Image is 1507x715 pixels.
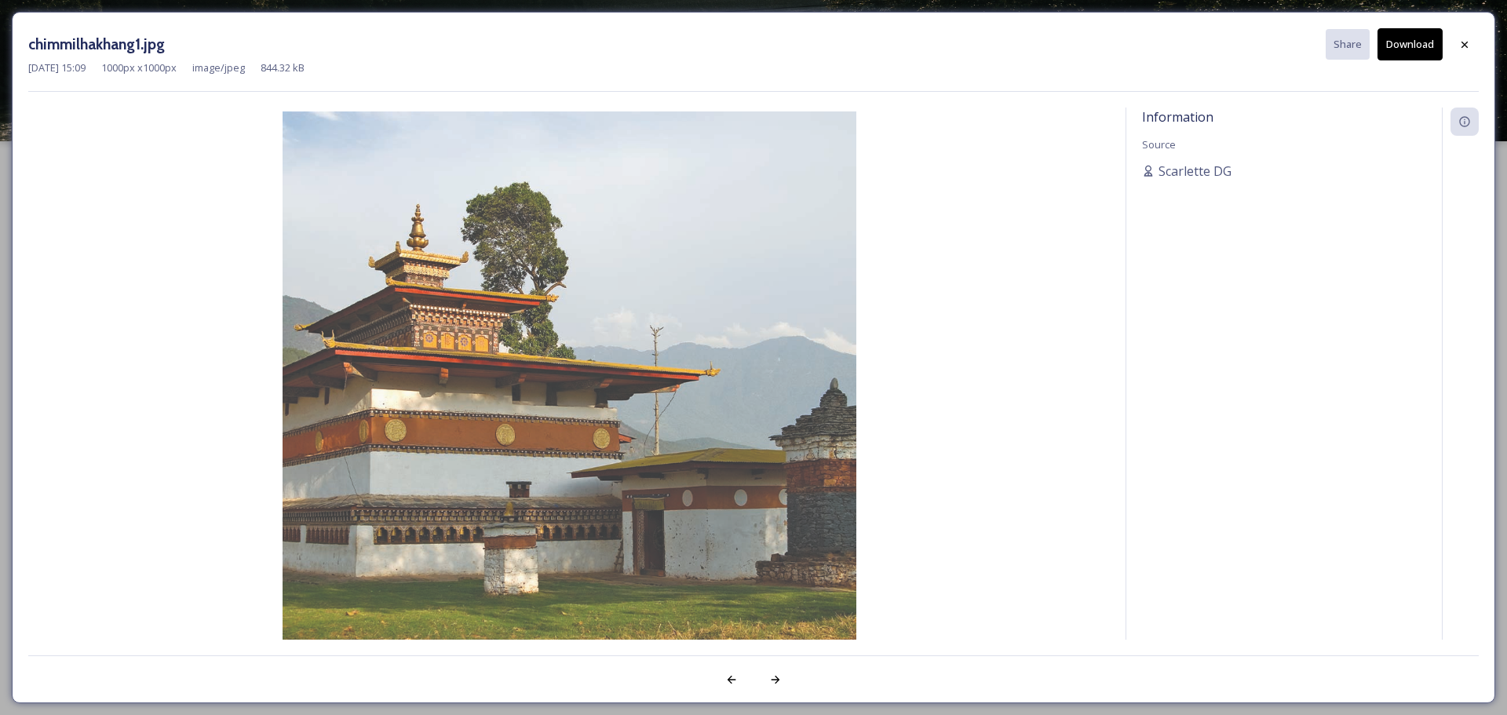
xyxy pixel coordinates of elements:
[101,60,177,75] span: 1000 px x 1000 px
[1142,108,1213,126] span: Information
[1142,137,1176,151] span: Source
[1159,162,1232,181] span: Scarlette DG
[28,111,1110,685] img: chimmilhakhang1.jpg
[28,60,86,75] span: [DATE] 15:09
[1326,29,1370,60] button: Share
[28,33,165,56] h3: chimmilhakhang1.jpg
[261,60,305,75] span: 844.32 kB
[192,60,245,75] span: image/jpeg
[1377,28,1443,60] button: Download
